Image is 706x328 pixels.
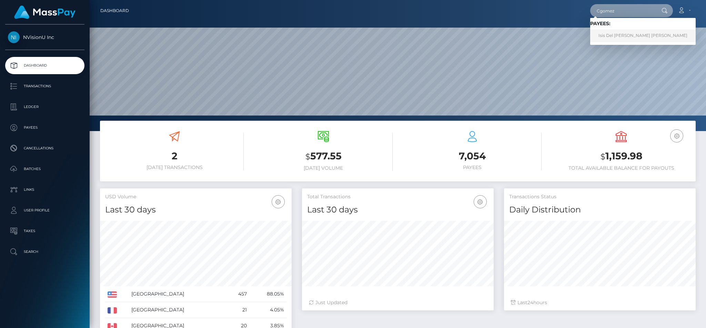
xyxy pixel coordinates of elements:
[5,243,84,260] a: Search
[105,149,244,163] h3: 2
[5,202,84,219] a: User Profile
[305,152,310,161] small: $
[5,181,84,198] a: Links
[307,204,488,216] h4: Last 30 days
[8,31,20,43] img: NVisionU Inc
[527,299,533,306] span: 24
[8,122,82,133] p: Payees
[5,98,84,116] a: Ledger
[108,291,117,298] img: US.png
[249,302,286,318] td: 4.05%
[5,34,84,40] span: NVisionU Inc
[129,302,226,318] td: [GEOGRAPHIC_DATA]
[511,299,689,306] div: Last hours
[5,57,84,74] a: Dashboard
[8,247,82,257] p: Search
[254,149,393,163] h3: 577.55
[226,302,249,318] td: 21
[590,21,696,27] h6: Payees:
[552,149,690,163] h3: 1,159.98
[307,193,488,200] h5: Total Transactions
[403,149,542,163] h3: 7,054
[601,152,605,161] small: $
[8,102,82,112] p: Ledger
[5,160,84,178] a: Batches
[552,165,690,171] h6: Total Available Balance for Payouts
[105,165,244,170] h6: [DATE] Transactions
[5,119,84,136] a: Payees
[8,164,82,174] p: Batches
[129,286,226,302] td: [GEOGRAPHIC_DATA]
[590,29,696,42] a: Isis Del [PERSON_NAME] [PERSON_NAME]
[100,3,129,18] a: Dashboard
[8,226,82,236] p: Taxes
[5,222,84,240] a: Taxes
[590,4,655,17] input: Search...
[509,193,690,200] h5: Transactions Status
[509,204,690,216] h4: Daily Distribution
[5,140,84,157] a: Cancellations
[108,307,117,314] img: FR.png
[105,193,286,200] h5: USD Volume
[14,6,75,19] img: MassPay Logo
[8,143,82,153] p: Cancellations
[8,60,82,71] p: Dashboard
[309,299,487,306] div: Just Updated
[226,286,249,302] td: 457
[105,204,286,216] h4: Last 30 days
[8,81,82,91] p: Transactions
[8,205,82,216] p: User Profile
[8,185,82,195] p: Links
[403,165,542,170] h6: Payees
[254,165,393,171] h6: [DATE] Volume
[5,78,84,95] a: Transactions
[249,286,286,302] td: 88.05%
